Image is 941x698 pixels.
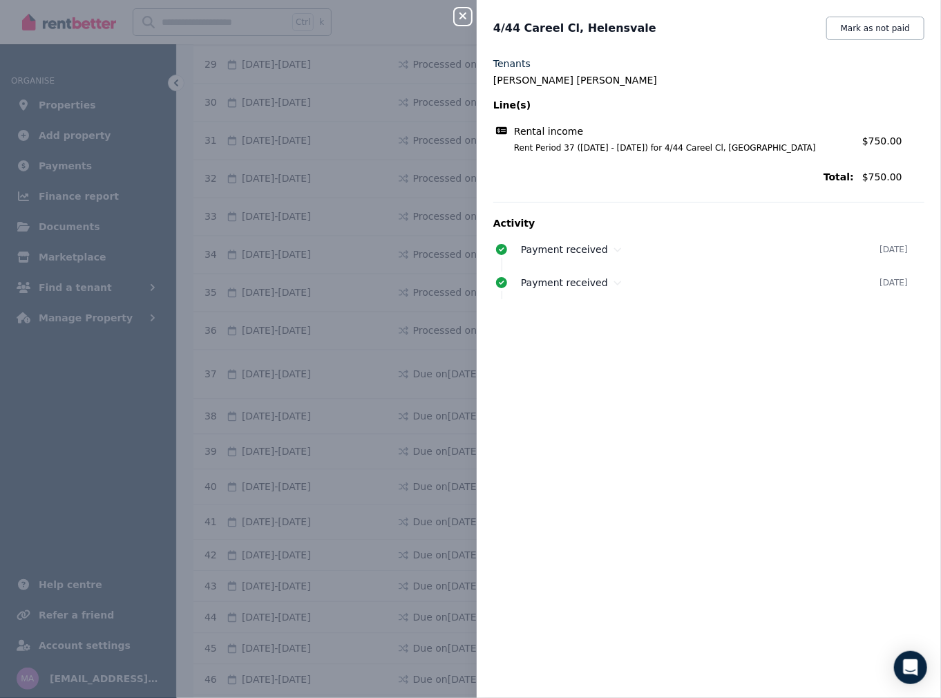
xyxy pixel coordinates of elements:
[826,17,924,40] button: Mark as not paid
[862,135,902,147] span: $750.00
[880,244,908,255] time: [DATE]
[514,124,583,138] span: Rental income
[493,20,656,37] span: 4/44 Careel Cl, Helensvale
[521,277,608,288] span: Payment received
[493,98,854,112] span: Line(s)
[894,651,927,684] div: Open Intercom Messenger
[880,277,908,288] time: [DATE]
[493,73,924,87] legend: [PERSON_NAME] [PERSON_NAME]
[493,57,531,70] label: Tenants
[862,170,924,184] span: $750.00
[521,244,608,255] span: Payment received
[493,170,854,184] span: Total:
[493,216,924,230] p: Activity
[497,142,854,153] span: Rent Period 37 ([DATE] - [DATE]) for 4/44 Careel Cl, [GEOGRAPHIC_DATA]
